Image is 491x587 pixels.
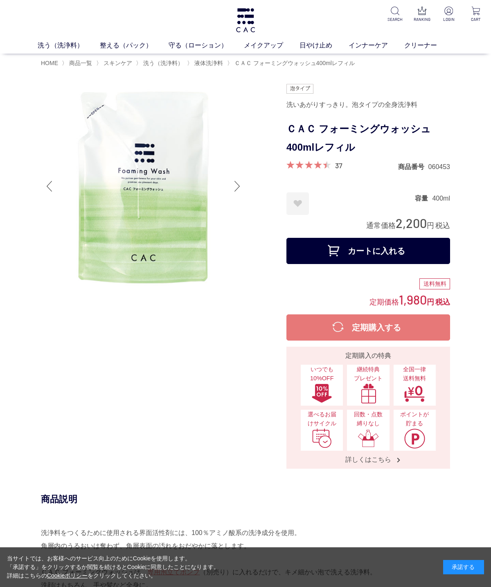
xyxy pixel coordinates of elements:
div: 商品説明 [41,493,450,505]
span: 2,200 [396,215,427,230]
li: 〉 [136,59,185,67]
img: 泡タイプ [286,84,313,94]
dt: 商品番号 [398,163,428,171]
div: 定期購入の特典 [290,351,447,361]
a: Cookieポリシー [47,572,88,579]
img: 回数・点数縛りなし [358,428,379,449]
div: 送料無料 [419,278,450,290]
span: 円 [427,298,434,306]
span: 通常価格 [366,221,396,230]
dd: 060453 [428,163,450,171]
img: logo [235,8,256,32]
a: 洗う（洗浄料） [38,41,100,50]
a: 定期購入の特典 いつでも10%OFFいつでも10%OFF 継続特典プレゼント継続特典プレゼント 全国一律送料無料全国一律送料無料 選べるお届けサイクル選べるお届けサイクル 回数・点数縛りなし回数... [286,347,450,469]
a: CART [467,7,484,23]
li: 〉 [227,59,357,67]
a: LOGIN [440,7,457,23]
a: 整える（パック） [100,41,169,50]
span: 商品一覧 [69,60,92,66]
button: カートに入れる [286,238,450,264]
span: ポイントが貯まる [398,410,432,428]
span: 継続特典 プレゼント [351,365,385,383]
a: 洗う（洗浄料） [142,60,183,66]
span: 洗う（洗浄料） [143,60,183,66]
span: 円 [427,221,434,230]
span: スキンケア [104,60,132,66]
div: 当サイトでは、お客様へのサービス向上のためにCookieを使用します。 「承諾する」をクリックするか閲覧を続けるとCookieに同意したことになります。 詳細はこちらの をクリックしてください。 [7,554,220,580]
li: 〉 [62,59,94,67]
div: 洗いあがりすっきり。泡タイプの全身洗浄料 [286,98,450,112]
span: ＣＡＣ フォーミングウォッシュ400mlレフィル [234,60,355,66]
li: 〉 [187,59,225,67]
img: 全国一律送料無料 [404,383,425,404]
h1: ＣＡＣ フォーミングウォッシュ400mlレフィル [286,120,450,157]
a: ＣＡＣ フォーミングウォッシュ400mlレフィル [233,60,355,66]
img: 選べるお届けサイクル [311,428,333,449]
a: 守る（ローション） [169,41,244,50]
span: 全国一律 送料無料 [398,365,432,383]
a: 日やけ止め [300,41,349,50]
span: 選べるお届けサイクル [305,410,339,428]
span: 1,980 [399,292,427,307]
a: お気に入りに登録する [286,192,309,215]
p: CART [467,16,484,23]
a: スキンケア [102,60,132,66]
img: 継続特典プレゼント [358,383,379,404]
span: 回数・点数縛りなし [351,410,385,428]
a: クリーナー [404,41,453,50]
span: 詳しくはこちら [337,455,399,464]
a: HOME [41,60,58,66]
div: 承諾する [443,560,484,574]
a: 液体洗浄料 [193,60,223,66]
img: いつでも10%OFF [311,383,333,404]
span: 定期価格 [369,297,399,306]
img: ポイントが貯まる [404,428,425,449]
span: 税込 [435,221,450,230]
a: 37 [335,161,342,170]
p: LOGIN [440,16,457,23]
a: インナーケア [349,41,404,50]
span: 税込 [435,298,450,306]
a: RANKING [413,7,430,23]
a: SEARCH [386,7,403,23]
p: RANKING [413,16,430,23]
img: ＣＡＣ フォーミングウォッシュ400mlレフィル [41,84,245,289]
button: 定期購入する [286,314,450,341]
p: SEARCH [386,16,403,23]
dt: 容量 [415,194,432,203]
a: メイクアップ [244,41,300,50]
dd: 400ml [432,194,450,203]
li: 〉 [96,59,134,67]
span: いつでも10%OFF [305,365,339,383]
a: 商品一覧 [68,60,92,66]
span: 液体洗浄料 [194,60,223,66]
